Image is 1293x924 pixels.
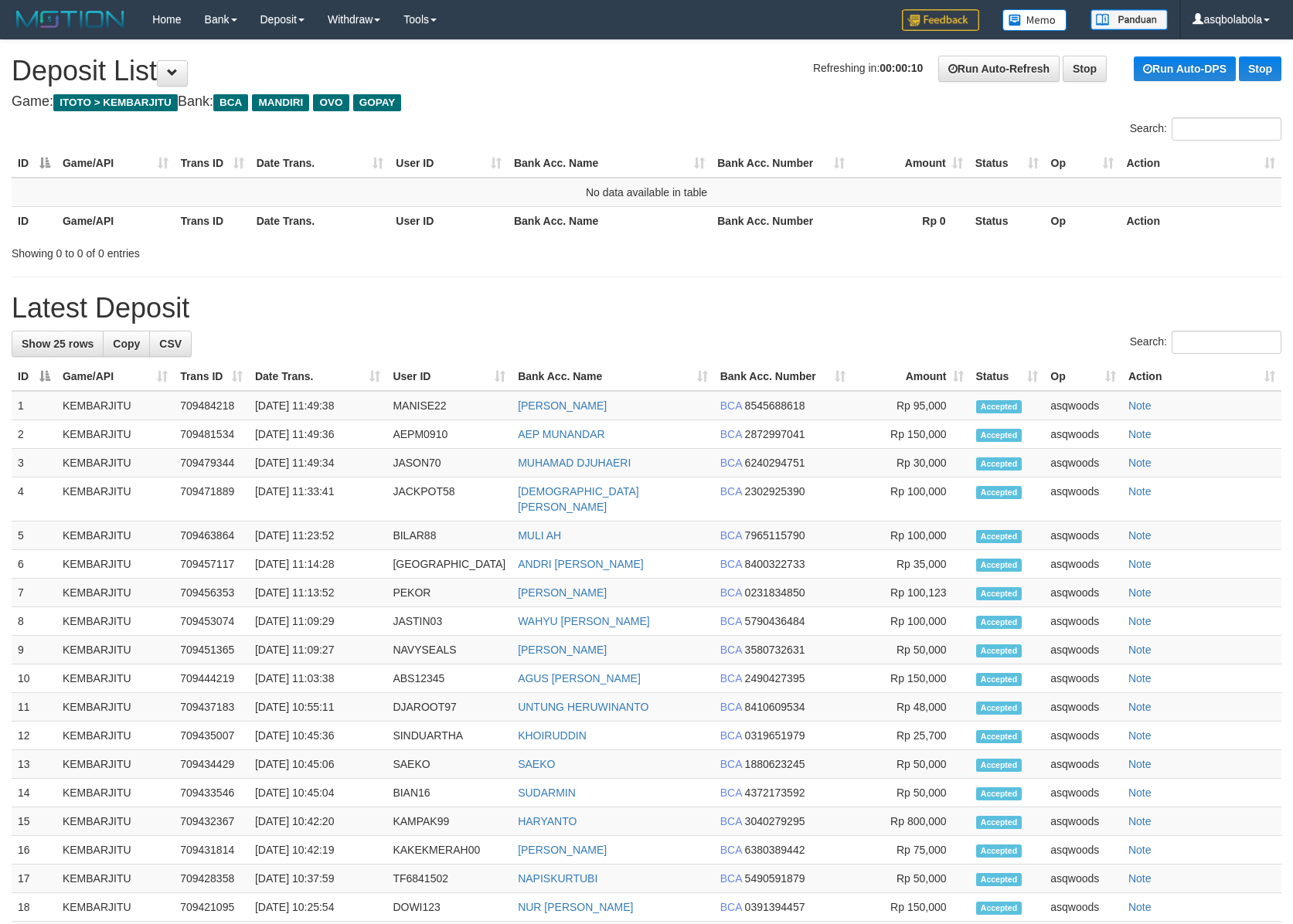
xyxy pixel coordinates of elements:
[813,62,923,74] span: Refreshing in:
[174,636,249,664] td: 709451365
[711,149,851,178] th: Bank Acc. Number: activate to sort column ascending
[1044,521,1122,550] td: asqwoods
[1128,586,1152,599] a: Note
[56,420,174,449] td: KEMBARJITU
[174,607,249,636] td: 709453074
[174,893,249,922] td: 709421095
[720,872,742,885] span: BCA
[518,701,648,713] a: UNTUNG HERUWINANTO
[56,722,174,750] td: KEMBARJITU
[56,636,174,664] td: KEMBARJITU
[852,477,969,521] td: Rp 100,000
[745,529,805,542] span: Copy 7965115790 to clipboard
[249,420,386,449] td: [DATE] 11:49:36
[53,94,178,111] span: ITOTO > KEMBARJITU
[976,400,1022,413] span: Accepted
[386,521,512,550] td: BILAR88
[1044,550,1122,579] td: asqwoods
[12,94,1281,110] h4: Game: Bank:
[1128,672,1152,685] a: Note
[12,391,56,420] td: 1
[518,729,587,742] a: KHOIRUDDIN
[1044,693,1122,722] td: asqwoods
[852,636,969,664] td: Rp 50,000
[902,9,979,31] img: Feedback.jpg
[976,429,1022,442] span: Accepted
[1044,893,1122,922] td: asqwoods
[852,420,969,449] td: Rp 150,000
[56,391,174,420] td: KEMBARJITU
[174,477,249,521] td: 709471889
[1128,529,1152,542] a: Note
[720,615,742,627] span: BCA
[1130,331,1281,354] label: Search:
[56,362,174,391] th: Game/API: activate to sort column ascending
[976,844,1022,858] span: Accepted
[508,206,711,235] th: Bank Acc. Name
[852,391,969,420] td: Rp 95,000
[969,149,1045,178] th: Status: activate to sort column ascending
[1128,786,1152,799] a: Note
[976,902,1022,915] span: Accepted
[518,586,607,599] a: [PERSON_NAME]
[745,428,805,440] span: Copy 2872997041 to clipboard
[174,550,249,579] td: 709457117
[56,149,175,178] th: Game/API: activate to sort column ascending
[213,94,248,111] span: BCA
[1044,579,1122,607] td: asqwoods
[976,787,1022,800] span: Accepted
[12,293,1281,324] h1: Latest Deposit
[56,206,175,235] th: Game/API
[518,672,641,685] a: AGUS [PERSON_NAME]
[1239,56,1281,81] a: Stop
[249,836,386,865] td: [DATE] 10:42:19
[852,664,969,693] td: Rp 150,000
[1044,420,1122,449] td: asqwoods
[56,807,174,836] td: KEMBARJITU
[745,558,805,570] span: Copy 8400322733 to clipboard
[56,449,174,477] td: KEMBARJITU
[518,786,576,799] a: SUDARMIN
[174,664,249,693] td: 709444219
[249,750,386,779] td: [DATE] 10:45:06
[386,636,512,664] td: NAVYSEALS
[512,362,714,391] th: Bank Acc. Name: activate to sort column ascending
[720,815,742,827] span: BCA
[12,722,56,750] td: 12
[1044,636,1122,664] td: asqwoods
[1128,758,1152,770] a: Note
[1128,701,1152,713] a: Note
[250,206,390,235] th: Date Trans.
[1128,485,1152,498] a: Note
[1128,844,1152,856] a: Note
[113,338,140,350] span: Copy
[174,865,249,893] td: 709428358
[518,901,633,913] a: NUR [PERSON_NAME]
[1128,428,1152,440] a: Note
[12,206,56,235] th: ID
[353,94,402,111] span: GOPAY
[313,94,349,111] span: OVO
[386,893,512,922] td: DOWI123
[720,586,742,599] span: BCA
[976,559,1022,572] span: Accepted
[745,844,805,856] span: Copy 6380389442 to clipboard
[174,722,249,750] td: 709435007
[1044,607,1122,636] td: asqwoods
[56,836,174,865] td: KEMBARJITU
[149,331,192,357] a: CSV
[386,607,512,636] td: JASTIN03
[249,636,386,664] td: [DATE] 11:09:27
[1128,872,1152,885] a: Note
[880,62,923,74] strong: 00:00:10
[518,428,605,440] a: AEP MUNANDAR
[720,558,742,570] span: BCA
[252,94,309,111] span: MANDIRI
[12,178,1281,207] td: No data available in table
[12,779,56,807] td: 14
[56,779,174,807] td: KEMBARJITU
[386,836,512,865] td: KAKEKMERAH00
[1045,149,1121,178] th: Op: activate to sort column ascending
[174,521,249,550] td: 709463864
[1044,664,1122,693] td: asqwoods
